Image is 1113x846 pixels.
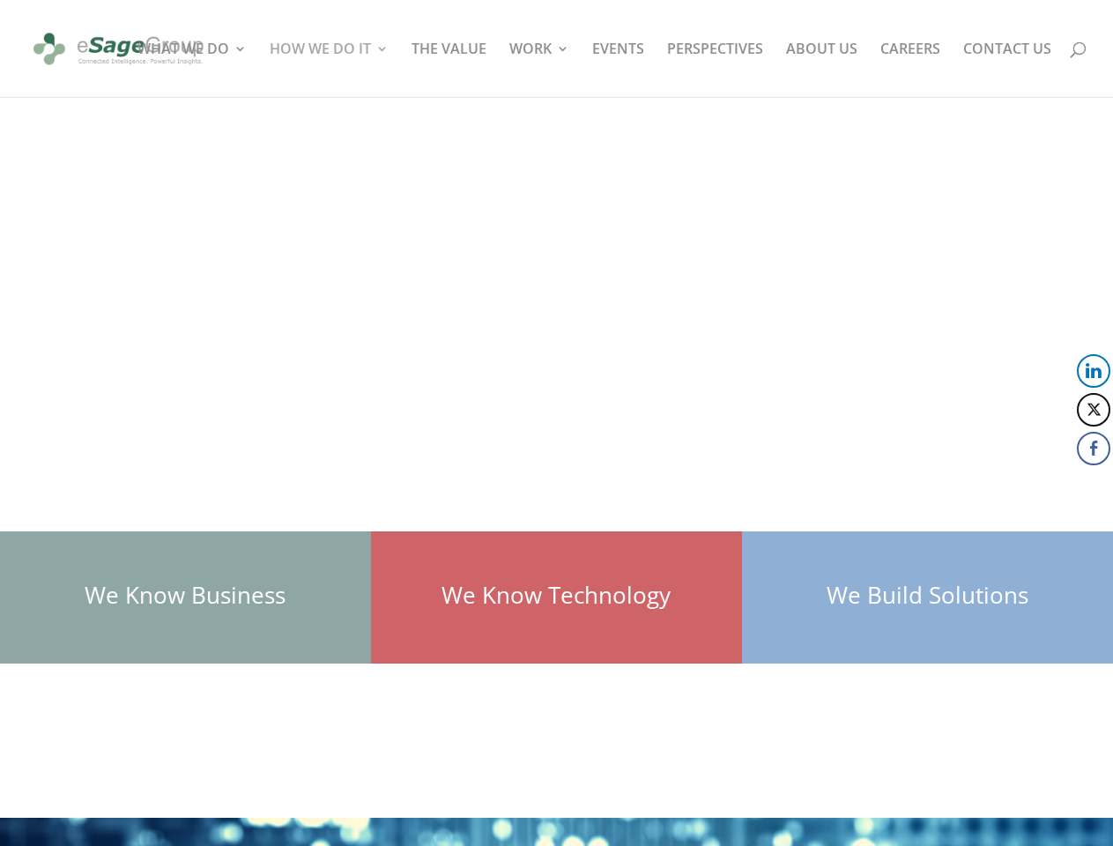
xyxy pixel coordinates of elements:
[1077,354,1110,388] button: LinkedIn Share
[880,42,940,97] a: CAREERS
[963,42,1051,97] a: CONTACT US
[1077,432,1110,465] button: Facebook Share
[509,42,569,97] a: WORK
[1077,393,1110,427] button: Twitter Share
[667,42,763,97] a: PERSPECTIVES
[412,42,486,97] a: THE VALUE
[371,583,742,615] h1: We Know Technology
[137,42,247,97] a: WHAT WE DO
[786,42,857,97] a: ABOUT US
[30,25,207,73] img: eSage Group
[742,583,1113,615] h1: We Build Solutions
[270,42,389,97] a: HOW WE DO IT
[592,42,644,97] a: EVENTS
